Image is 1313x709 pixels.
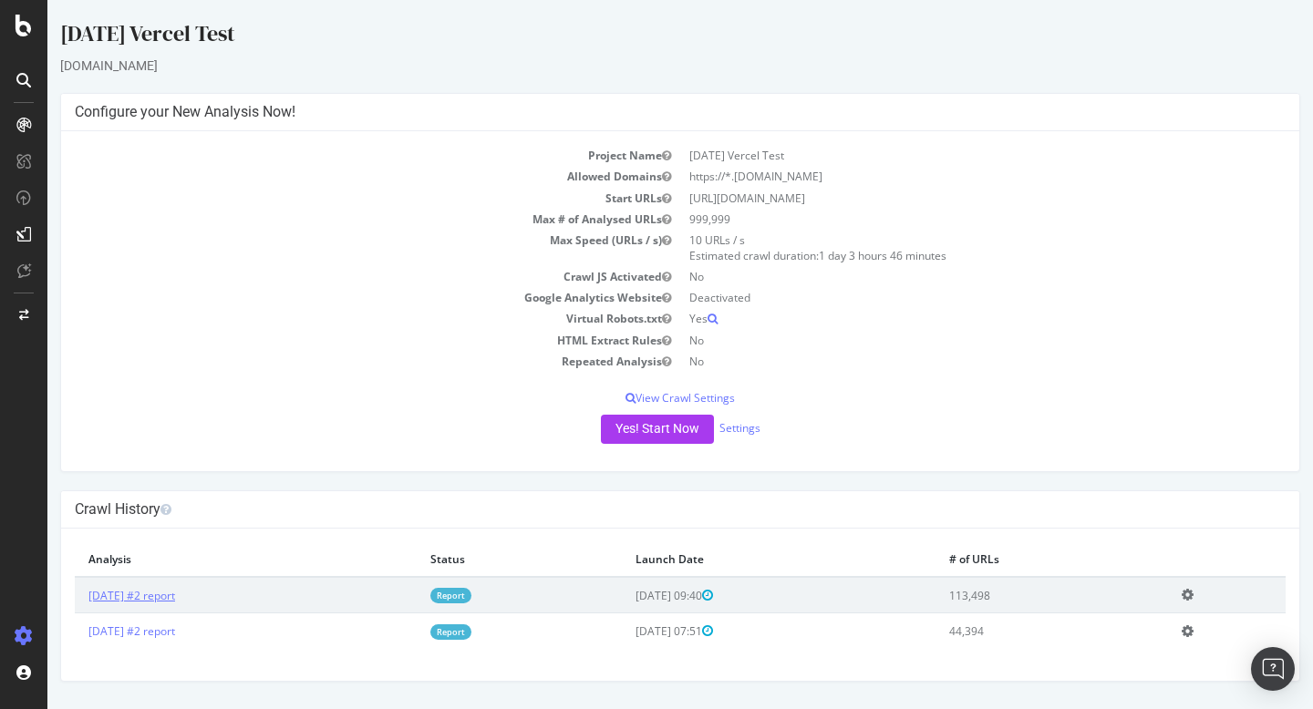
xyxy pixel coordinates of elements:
[633,287,1238,308] td: Deactivated
[27,145,633,166] td: Project Name
[553,415,667,444] button: Yes! Start Now
[383,624,424,640] a: Report
[369,542,574,577] th: Status
[633,330,1238,351] td: No
[888,577,1121,613] td: 113,498
[588,623,666,639] span: [DATE] 07:51
[574,542,889,577] th: Launch Date
[27,500,1238,519] h4: Crawl History
[27,330,633,351] td: HTML Extract Rules
[633,351,1238,372] td: No
[888,613,1121,649] td: 44,394
[27,266,633,287] td: Crawl JS Activated
[633,308,1238,329] td: Yes
[27,308,633,329] td: Virtual Robots.txt
[27,230,633,266] td: Max Speed (URLs / s)
[27,351,633,372] td: Repeated Analysis
[588,588,666,603] span: [DATE] 09:40
[41,588,128,603] a: [DATE] #2 report
[888,542,1121,577] th: # of URLs
[633,145,1238,166] td: [DATE] Vercel Test
[633,166,1238,187] td: https://*.[DOMAIN_NAME]
[633,266,1238,287] td: No
[27,542,369,577] th: Analysis
[13,18,1253,57] div: [DATE] Vercel Test
[383,588,424,603] a: Report
[633,188,1238,209] td: [URL][DOMAIN_NAME]
[27,390,1238,406] p: View Crawl Settings
[1251,647,1295,691] div: Open Intercom Messenger
[27,166,633,187] td: Allowed Domains
[633,209,1238,230] td: 999,999
[27,103,1238,121] h4: Configure your New Analysis Now!
[633,230,1238,266] td: 10 URLs / s Estimated crawl duration:
[13,57,1253,75] div: [DOMAIN_NAME]
[27,287,633,308] td: Google Analytics Website
[27,209,633,230] td: Max # of Analysed URLs
[771,248,899,263] span: 1 day 3 hours 46 minutes
[27,188,633,209] td: Start URLs
[41,623,128,639] a: [DATE] #2 report
[672,420,713,436] a: Settings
